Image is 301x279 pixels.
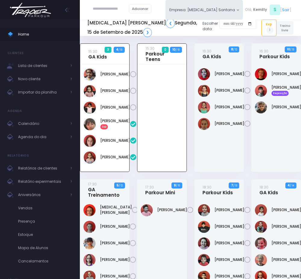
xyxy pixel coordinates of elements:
[215,224,244,229] a: [PERSON_NAME]
[83,204,96,216] img: Allegra Montanari Ferreira
[290,184,294,187] small: / 14
[174,183,176,188] strong: 9
[84,68,96,81] img: Chiara Marques Fantin
[215,274,244,279] a: [PERSON_NAME]
[287,47,290,52] strong: 10
[100,257,130,262] a: [PERSON_NAME]
[215,240,244,246] a: [PERSON_NAME]
[18,231,72,239] span: Estoque
[100,105,130,110] a: [PERSON_NAME]
[18,88,66,96] span: Importar da planilha
[88,182,97,187] small: 17:30
[198,85,210,97] img: Isabella Yamaguchi
[198,68,210,80] img: Gabriela Jordão Izumida
[141,204,153,216] img: Dante Custodio Vizzotto
[233,48,237,51] small: / 12
[18,164,66,172] span: Relatórios de clientes
[87,17,256,39] div: Escolher data:
[88,49,97,54] small: 15:30
[116,47,118,52] strong: 4
[233,184,237,187] small: / 13
[290,48,294,51] small: / 13
[255,221,267,233] img: Gabriela Gyurkovits
[255,101,267,113] img: Pedro Henrique Negrão Tateishi
[215,104,244,110] a: [PERSON_NAME]
[87,19,198,37] h5: [MEDICAL_DATA] [PERSON_NAME] Segunda, 15 de Setembro de 2025
[100,118,130,129] a: [PERSON_NAME]Exp
[259,49,268,54] small: 16:30
[215,71,244,77] a: [PERSON_NAME]
[176,184,180,187] small: / 10
[255,85,267,97] img: Jorge Lima
[176,48,180,52] small: / 10
[255,68,267,80] img: Artur Vernaglia Bagatin
[100,138,130,143] a: [PERSON_NAME]
[198,118,210,130] img: Rafaela tiosso zago
[117,183,119,188] strong: 5
[198,101,210,113] img: Larissa Yamaguchi
[198,254,210,266] img: Mário José Tchakerian Net
[100,224,130,229] a: [PERSON_NAME]
[100,71,130,77] a: [PERSON_NAME]
[18,133,66,141] span: Agenda do dia
[84,151,96,163] img: Niara Belisário Cruz
[198,221,210,233] img: Lorenzo Bortoletto de Alencar
[84,118,96,130] img: Manuela Lizieri
[231,47,233,52] strong: 8
[84,102,96,114] img: Manuella Velloso Beio
[18,257,72,265] span: Cancelamentos
[83,254,96,266] img: Luiza Lima Marinelli
[215,207,244,213] a: [PERSON_NAME]
[215,88,244,93] a: [PERSON_NAME]
[8,105,22,117] h4: Agenda
[215,257,244,262] a: [PERSON_NAME]
[100,240,130,246] a: [PERSON_NAME]
[202,48,221,59] a: 16:30GA Kids
[270,5,280,15] span: S
[282,7,290,13] a: Sair
[100,274,130,279] a: [PERSON_NAME]
[100,88,130,94] a: [PERSON_NAME]
[255,204,267,216] img: Alice Fernandes Barraconi
[287,183,290,188] strong: 4
[271,91,289,96] span: Reposição
[100,154,130,160] a: [PERSON_NAME]
[243,4,293,16] div: [ ]
[18,178,66,185] span: Relatório experimentais
[198,204,210,216] img: Gustavo Gyurkovits
[143,28,152,37] a: ❯
[198,237,210,249] img: Manuela Soggio
[88,181,120,198] a: 17:30GA Treinamento
[119,184,123,187] small: / 12
[88,49,107,60] a: 15:30GA Kids
[145,184,175,195] a: 17:30Parkour Mini
[259,48,290,59] a: 16:30Parkour Kids
[255,237,267,249] img: Isabela Maximiano Valga Neves
[231,183,233,188] strong: 7
[146,46,155,51] small: 15:30
[18,120,66,128] span: Calendário
[18,217,72,225] span: Presença
[84,85,96,97] img: Liz Stetz Tavernaro Torres
[253,7,267,12] span: Kemilly
[262,20,277,36] a: Exp1
[83,221,96,233] img: Clara Venegas
[259,184,278,195] a: 18:30GA Kids
[215,121,244,126] a: [PERSON_NAME]
[18,75,66,83] span: Novo cliente
[162,47,168,53] span: 0
[157,207,187,213] a: [PERSON_NAME]
[100,204,132,215] a: [MEDICAL_DATA][PERSON_NAME]
[202,184,233,195] a: 18:30Parkour Kids
[18,191,66,199] span: Aniversários
[166,19,175,28] a: ❮
[145,185,154,190] small: 17:30
[202,185,212,190] small: 18:30
[255,254,267,266] img: Laura Alycia Ventura de Souza
[259,185,268,190] small: 18:30
[84,135,96,147] img: Manuella Brandão oliveira
[245,7,252,12] span: Olá,
[18,244,72,252] span: Mapa de Alunos
[277,21,293,35] a: Treino livre
[8,47,24,59] h4: Clientes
